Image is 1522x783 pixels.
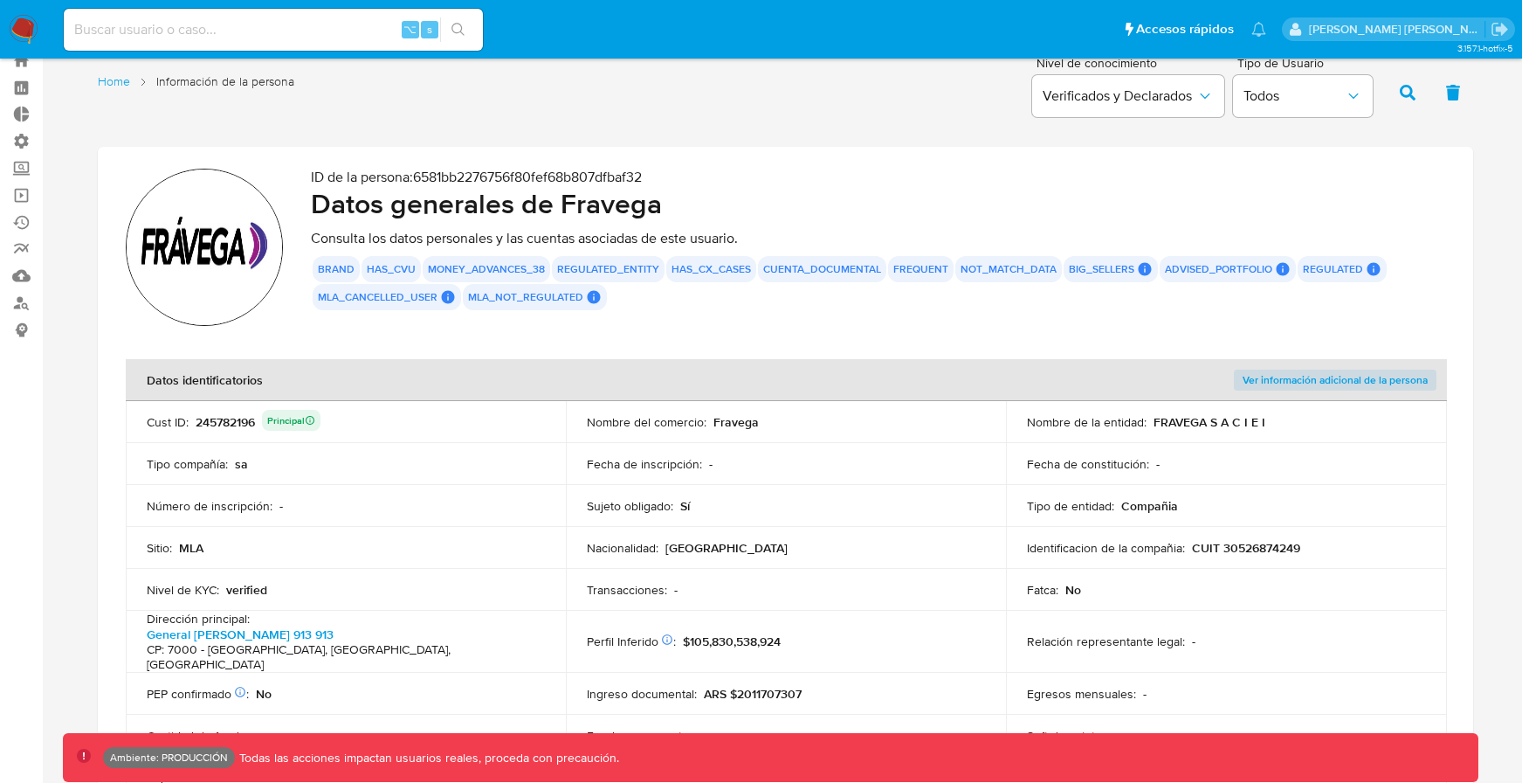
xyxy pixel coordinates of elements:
span: s [427,21,432,38]
p: Todas las acciones impactan usuarios reales, proceda con precaución. [235,750,619,766]
span: Información de la persona [156,73,294,90]
span: ⌥ [403,21,417,38]
span: Tipo de Usuario [1237,57,1377,69]
span: 3.157.1-hotfix-5 [1457,41,1513,55]
a: Salir [1491,20,1509,38]
nav: List of pages [98,66,294,115]
a: Home [98,73,130,90]
p: Ambiente: PRODUCCIÓN [110,754,228,761]
a: Notificaciones [1251,22,1266,37]
span: Nivel de conocimiento [1036,57,1223,69]
button: Todos [1233,75,1373,117]
span: Verificados y Declarados [1043,87,1196,105]
span: Accesos rápidos [1136,20,1234,38]
p: mauro.ibarra@mercadolibre.com [1309,21,1485,38]
button: Verificados y Declarados [1032,75,1224,117]
button: search-icon [440,17,476,42]
input: Buscar usuario o caso... [64,18,483,41]
span: Todos [1243,87,1345,105]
